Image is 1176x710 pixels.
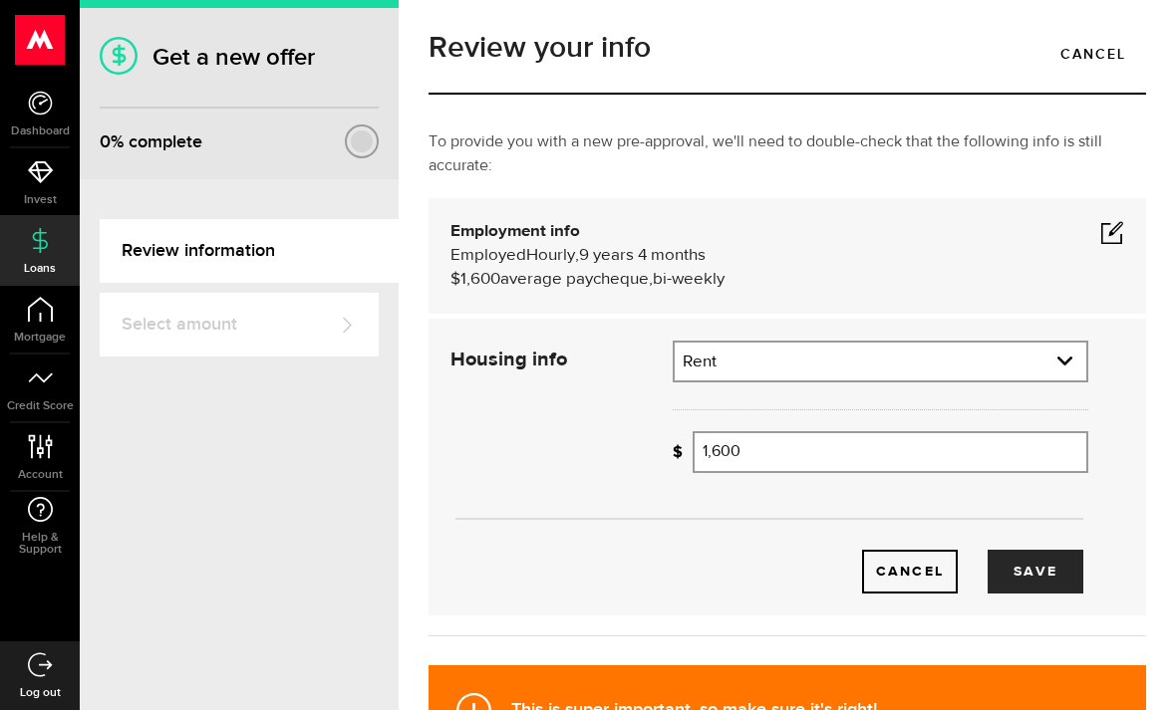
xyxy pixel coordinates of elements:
h1: Review your info [429,33,1146,63]
div: % complete [100,124,202,160]
span: average paycheque, [500,271,653,288]
button: Save [988,550,1083,593]
p: To provide you with a new pre-approval, we'll need to double-check that the following info is sti... [429,130,1146,178]
a: Cancel [1040,33,1146,75]
span: $1,600 [450,271,500,288]
button: Open LiveChat chat widget [16,8,76,68]
span: , [575,247,579,264]
span: 0 [100,131,111,152]
span: bi-weekly [653,271,725,288]
span: Hourly [526,247,575,264]
strong: Housing info [450,350,567,369]
a: Cancel [862,550,958,593]
h1: Get a new offer [100,43,379,72]
b: Employment info [450,223,580,240]
a: Select amount [100,293,379,356]
span: Employed [450,247,526,264]
span: 9 years 4 months [579,247,706,264]
a: Review information [100,219,399,283]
